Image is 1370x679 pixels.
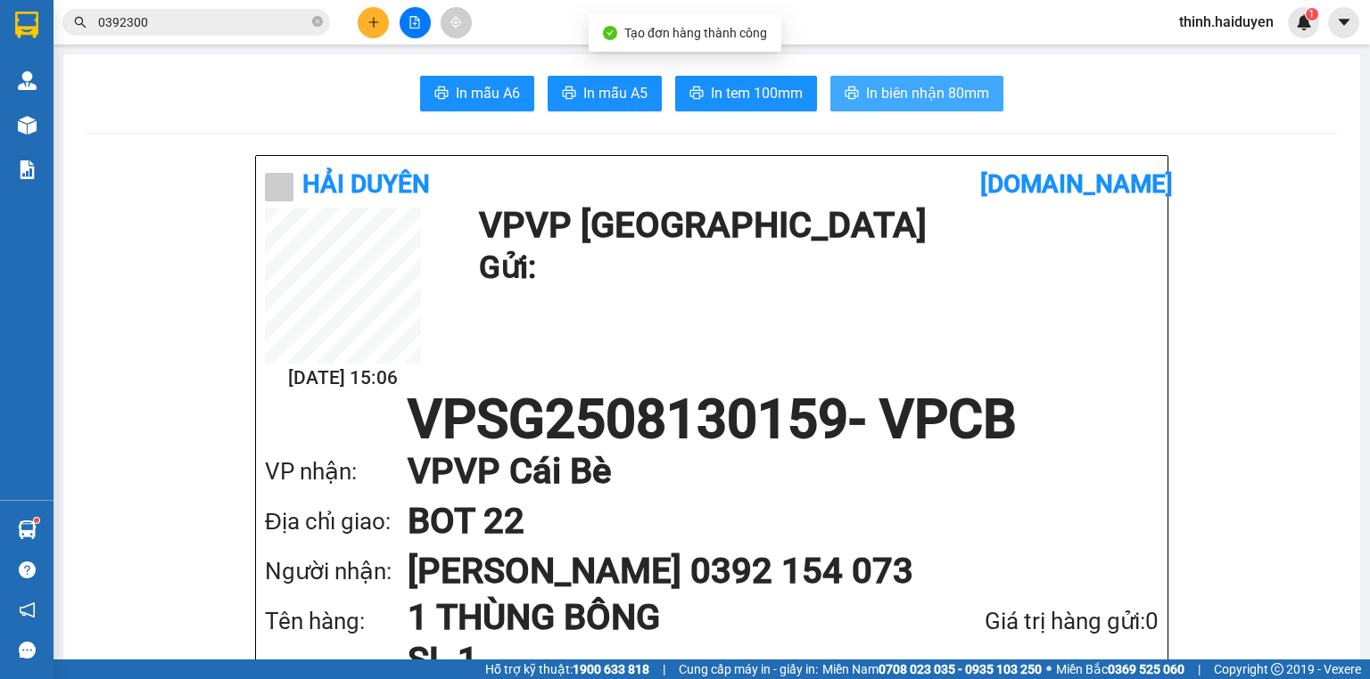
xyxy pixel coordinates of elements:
[408,446,1123,496] h1: VP VP Cái Bè
[434,86,449,102] span: printer
[265,454,408,490] div: VP nhận:
[1336,14,1352,30] span: caret-down
[265,603,408,640] div: Tên hàng:
[1056,659,1184,679] span: Miền Bắc
[367,16,380,29] span: plus
[408,546,1123,596] h1: [PERSON_NAME] 0392 154 073
[689,86,704,102] span: printer
[479,208,1150,243] h1: VP VP [GEOGRAPHIC_DATA]
[98,12,309,32] input: Tìm tên, số ĐT hoặc mã đơn
[15,12,38,38] img: logo-vxr
[18,71,37,90] img: warehouse-icon
[663,659,665,679] span: |
[34,518,39,523] sup: 1
[1108,662,1184,676] strong: 0369 525 060
[866,82,989,104] span: In biên nhận 80mm
[408,596,890,639] h1: 1 THÙNG BÔNG
[408,496,1123,546] h1: BOT 22
[845,86,859,102] span: printer
[679,659,818,679] span: Cung cấp máy in - giấy in:
[980,169,1173,199] b: [DOMAIN_NAME]
[19,561,36,578] span: question-circle
[74,16,87,29] span: search
[18,520,37,539] img: warehouse-icon
[302,169,430,199] b: Hải Duyên
[1046,666,1052,673] span: ⚪️
[312,14,323,31] span: close-circle
[312,16,323,27] span: close-circle
[18,160,37,179] img: solution-icon
[675,76,817,111] button: printerIn tem 100mm
[19,601,36,618] span: notification
[409,16,421,29] span: file-add
[583,82,648,104] span: In mẫu A5
[19,642,36,659] span: message
[1308,8,1315,20] span: 1
[479,243,1150,292] h1: Gửi:
[711,82,803,104] span: In tem 100mm
[890,603,1159,640] div: Giá trị hàng gửi: 0
[358,7,389,38] button: plus
[1328,7,1359,38] button: caret-down
[1198,659,1201,679] span: |
[441,7,472,38] button: aim
[265,503,408,540] div: Địa chỉ giao:
[1306,8,1318,20] sup: 1
[400,7,431,38] button: file-add
[1165,11,1288,33] span: thinh.haiduyen
[1271,663,1283,675] span: copyright
[1296,14,1312,30] img: icon-new-feature
[879,662,1042,676] strong: 0708 023 035 - 0935 103 250
[450,16,462,29] span: aim
[548,76,662,111] button: printerIn mẫu A5
[265,393,1159,446] h1: VPSG2508130159 - VPCB
[830,76,1003,111] button: printerIn biên nhận 80mm
[18,116,37,135] img: warehouse-icon
[822,659,1042,679] span: Miền Nam
[562,86,576,102] span: printer
[485,659,649,679] span: Hỗ trợ kỹ thuật:
[265,364,421,393] h2: [DATE] 15:06
[265,553,408,590] div: Người nhận:
[624,26,767,40] span: Tạo đơn hàng thành công
[420,76,534,111] button: printerIn mẫu A6
[456,82,520,104] span: In mẫu A6
[603,26,617,40] span: check-circle
[573,662,649,676] strong: 1900 633 818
